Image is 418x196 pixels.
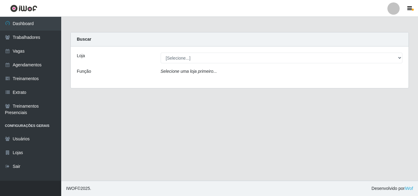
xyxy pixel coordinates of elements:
label: Função [77,68,91,75]
label: Loja [77,53,85,59]
strong: Buscar [77,37,91,42]
i: Selecione uma loja primeiro... [161,69,217,74]
span: © 2025 . [66,185,91,192]
span: IWOF [66,186,77,191]
span: Desenvolvido por [371,185,413,192]
a: iWof [405,186,413,191]
img: CoreUI Logo [10,5,37,12]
